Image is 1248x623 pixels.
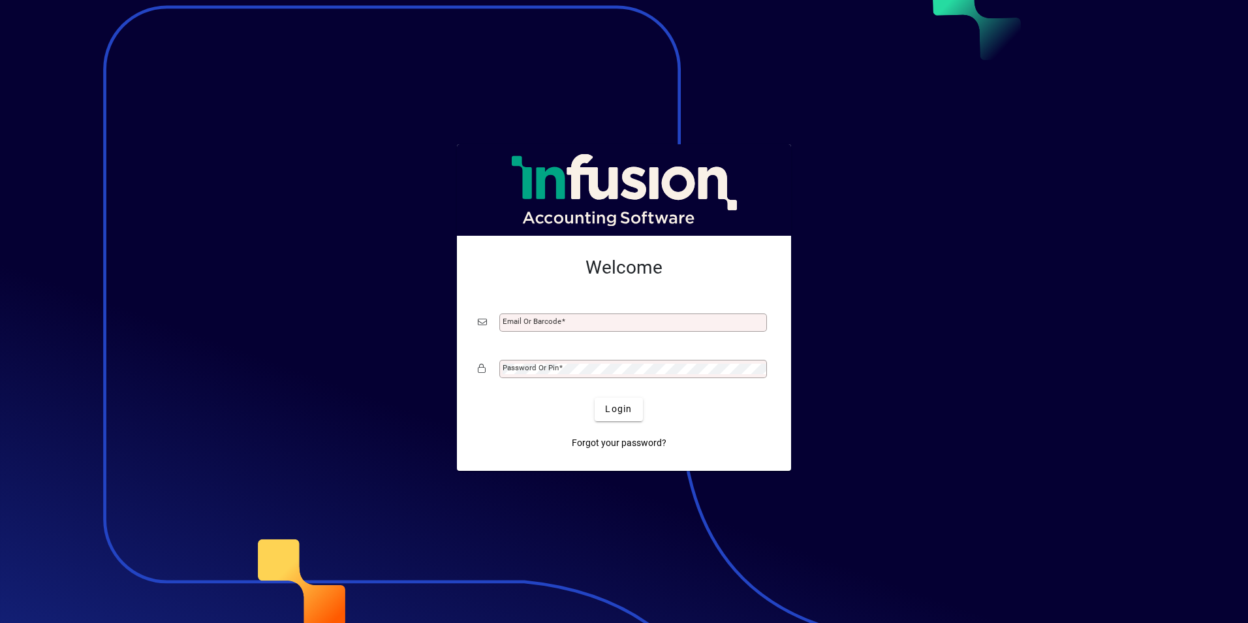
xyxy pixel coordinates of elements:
[503,317,561,326] mat-label: Email or Barcode
[503,363,559,372] mat-label: Password or Pin
[478,257,770,279] h2: Welcome
[595,398,642,421] button: Login
[605,402,632,416] span: Login
[567,432,672,455] a: Forgot your password?
[572,436,666,450] span: Forgot your password?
